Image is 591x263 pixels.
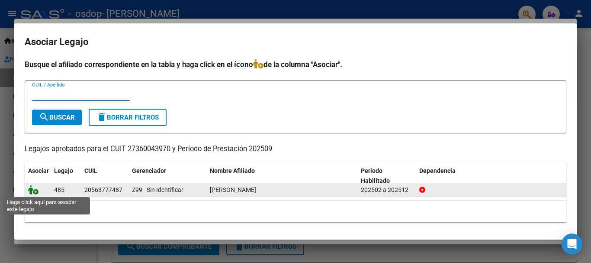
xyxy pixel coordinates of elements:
[25,162,51,190] datatable-header-cell: Asociar
[419,167,456,174] span: Dependencia
[28,167,49,174] span: Asociar
[361,185,412,195] div: 202502 a 202512
[25,144,566,155] p: Legajos aprobados para el CUIT 27360043970 y Período de Prestación 202509
[32,110,82,125] button: Buscar
[96,114,159,121] span: Borrar Filtros
[357,162,416,190] datatable-header-cell: Periodo Habilitado
[51,162,81,190] datatable-header-cell: Legajo
[81,162,128,190] datatable-header-cell: CUIL
[84,167,97,174] span: CUIL
[25,59,566,70] h4: Busque el afiliado correspondiente en la tabla y haga click en el ícono de la columna "Asociar".
[89,109,167,126] button: Borrar Filtros
[132,167,166,174] span: Gerenciador
[416,162,567,190] datatable-header-cell: Dependencia
[206,162,357,190] datatable-header-cell: Nombre Afiliado
[562,234,582,254] div: Open Intercom Messenger
[132,186,183,193] span: Z99 - Sin Identificar
[128,162,206,190] datatable-header-cell: Gerenciador
[84,185,122,195] div: 20563777487
[54,186,64,193] span: 485
[210,186,256,193] span: HIDALGO SEBASTIAN TOMAS
[39,112,49,122] mat-icon: search
[210,167,255,174] span: Nombre Afiliado
[25,34,566,50] h2: Asociar Legajo
[25,201,566,222] div: 1 registros
[54,167,73,174] span: Legajo
[96,112,107,122] mat-icon: delete
[361,167,390,184] span: Periodo Habilitado
[39,114,75,121] span: Buscar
